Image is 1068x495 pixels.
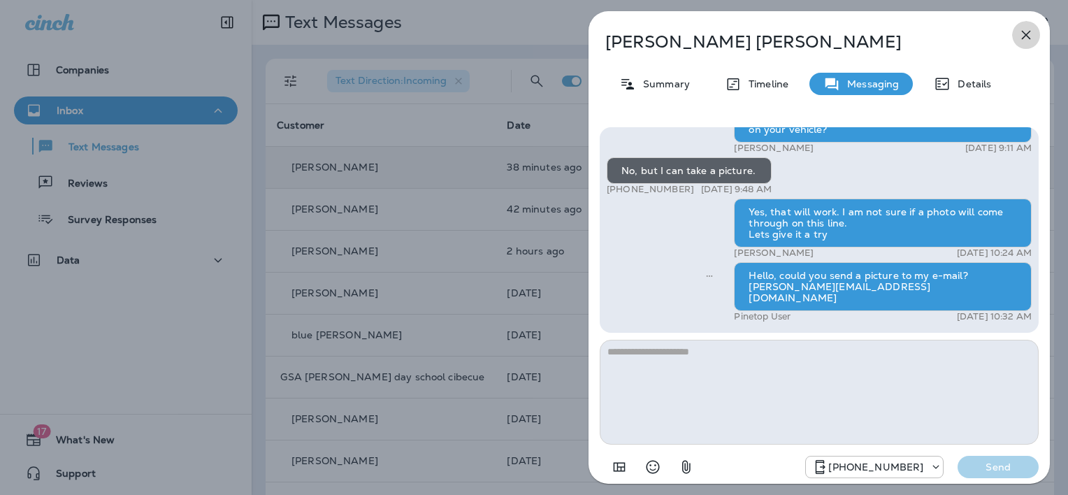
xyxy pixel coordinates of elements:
[734,247,814,259] p: [PERSON_NAME]
[605,453,633,481] button: Add in a premade template
[742,78,788,89] p: Timeline
[828,461,923,473] p: [PHONE_NUMBER]
[734,262,1032,311] div: Hello, could you send a picture to my e-mail? [PERSON_NAME][EMAIL_ADDRESS][DOMAIN_NAME]
[607,184,694,195] p: [PHONE_NUMBER]
[605,32,987,52] p: [PERSON_NAME] [PERSON_NAME]
[806,459,943,475] div: +1 (928) 232-1970
[840,78,899,89] p: Messaging
[734,311,791,322] p: Pinetop User
[957,247,1032,259] p: [DATE] 10:24 AM
[951,78,991,89] p: Details
[706,268,713,281] span: Sent
[607,157,772,184] div: No, but I can take a picture.
[965,143,1032,154] p: [DATE] 9:11 AM
[639,453,667,481] button: Select an emoji
[636,78,690,89] p: Summary
[734,199,1032,247] div: Yes, that will work. I am not sure if a photo will come through on this line. Lets give it a try
[734,143,814,154] p: [PERSON_NAME]
[701,184,772,195] p: [DATE] 9:48 AM
[957,311,1032,322] p: [DATE] 10:32 AM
